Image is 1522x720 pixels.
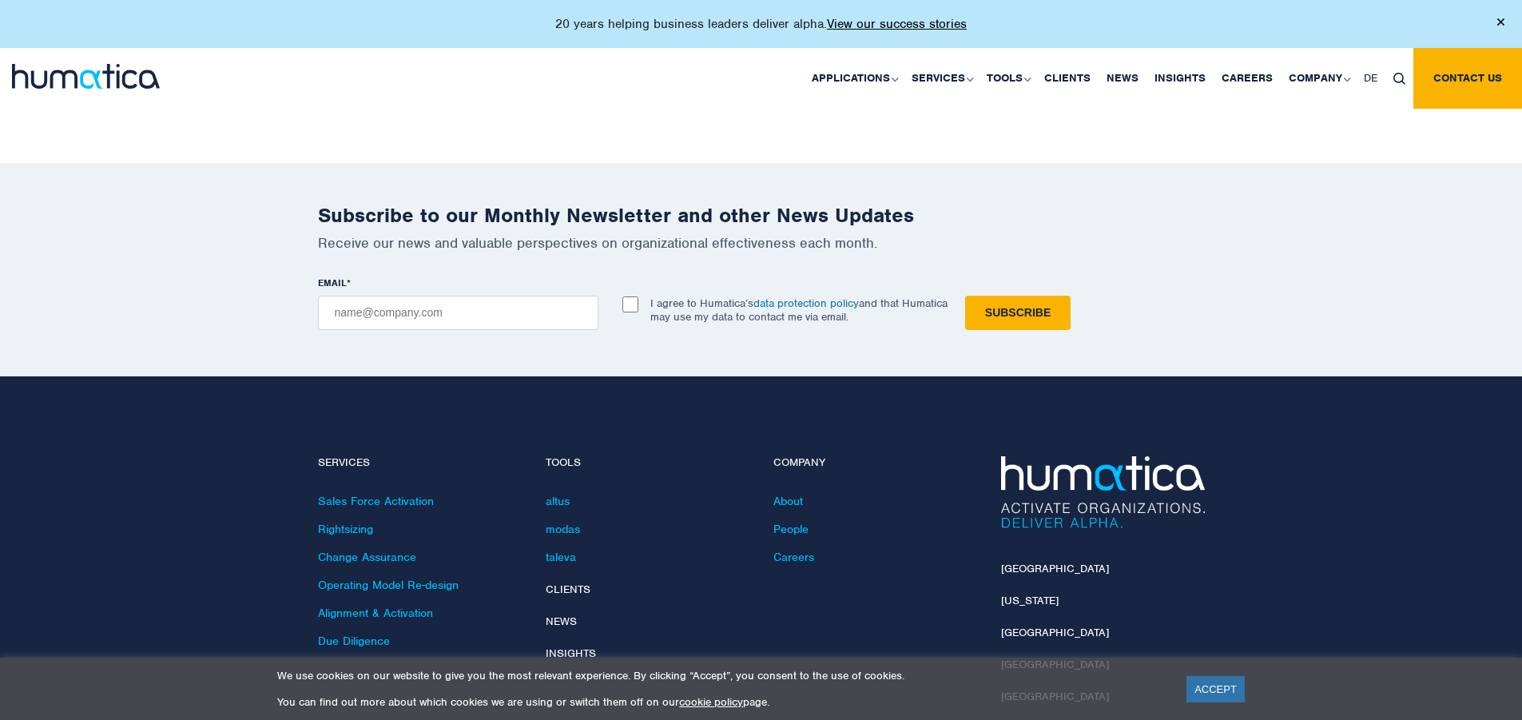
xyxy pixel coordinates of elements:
[555,16,967,32] p: 20 years helping business leaders deliver alpha.
[1356,48,1385,109] a: DE
[546,550,576,564] a: taleva
[773,522,809,536] a: People
[753,296,859,310] a: data protection policy
[318,634,390,648] a: Due Diligence
[679,695,743,709] a: cookie policy
[965,296,1071,330] input: Subscribe
[12,64,160,89] img: logo
[904,48,979,109] a: Services
[773,494,803,508] a: About
[1186,676,1245,702] a: ACCEPT
[546,615,577,628] a: News
[318,494,434,508] a: Sales Force Activation
[546,522,580,536] a: modas
[979,48,1036,109] a: Tools
[622,296,638,312] input: I agree to Humatica’sdata protection policyand that Humatica may use my data to contact me via em...
[318,203,1205,228] h2: Subscribe to our Monthly Newsletter and other News Updates
[1146,48,1214,109] a: Insights
[318,578,459,592] a: Operating Model Re-design
[1001,562,1109,575] a: [GEOGRAPHIC_DATA]
[546,646,596,660] a: Insights
[773,456,977,470] h4: Company
[1001,626,1109,639] a: [GEOGRAPHIC_DATA]
[1036,48,1099,109] a: Clients
[1393,73,1405,85] img: search_icon
[318,456,522,470] h4: Services
[318,276,347,289] span: EMAIL
[318,550,416,564] a: Change Assurance
[277,669,1166,682] p: We use cookies on our website to give you the most relevant experience. By clicking “Accept”, you...
[1413,48,1522,109] a: Contact us
[318,522,373,536] a: Rightsizing
[546,494,570,508] a: altus
[318,296,598,330] input: name@company.com
[827,16,967,32] a: View our success stories
[650,296,948,324] p: I agree to Humatica’s and that Humatica may use my data to contact me via email.
[804,48,904,109] a: Applications
[546,583,590,596] a: Clients
[1364,71,1377,85] span: DE
[277,695,1166,709] p: You can find out more about which cookies we are using or switch them off on our page.
[1099,48,1146,109] a: News
[1214,48,1281,109] a: Careers
[318,606,433,620] a: Alignment & Activation
[546,456,749,470] h4: Tools
[1001,594,1059,607] a: [US_STATE]
[773,550,814,564] a: Careers
[318,234,1205,252] p: Receive our news and valuable perspectives on organizational effectiveness each month.
[1281,48,1356,109] a: Company
[1001,456,1205,528] img: Humatica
